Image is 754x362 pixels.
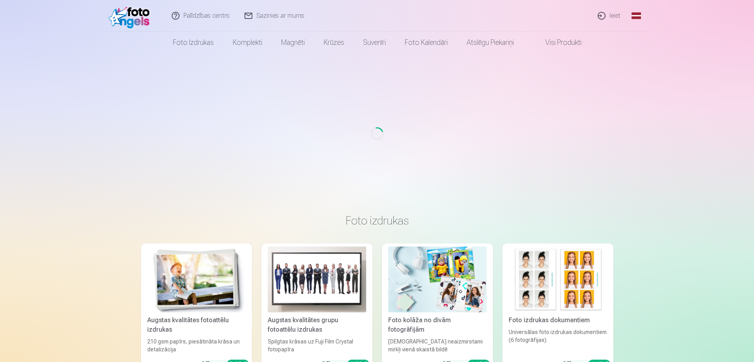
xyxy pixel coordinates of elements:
div: Foto kolāža no divām fotogrāfijām [385,316,490,334]
div: Universālas foto izdrukas dokumentiem (6 fotogrāfijas) [506,328,610,353]
a: Magnēti [272,32,314,54]
a: Komplekti [223,32,272,54]
a: Krūzes [314,32,354,54]
img: Foto izdrukas dokumentiem [509,247,607,312]
a: Suvenīri [354,32,395,54]
a: Visi produkti [523,32,591,54]
div: 210 gsm papīrs, piesātināta krāsa un detalizācija [144,338,249,353]
a: Atslēgu piekariņi [457,32,523,54]
a: Foto izdrukas [163,32,223,54]
img: Augstas kvalitātes grupu fotoattēlu izdrukas [268,247,366,312]
img: Foto kolāža no divām fotogrāfijām [388,247,487,312]
div: [DEMOGRAPHIC_DATA] neaizmirstami mirkļi vienā skaistā bildē [385,338,490,353]
div: Spilgtas krāsas uz Fuji Film Crystal fotopapīra [265,338,369,353]
h3: Foto izdrukas [147,213,607,228]
div: Foto izdrukas dokumentiem [506,316,610,325]
a: Foto kalendāri [395,32,457,54]
div: Augstas kvalitātes fotoattēlu izdrukas [144,316,249,334]
div: Augstas kvalitātes grupu fotoattēlu izdrukas [265,316,369,334]
img: Augstas kvalitātes fotoattēlu izdrukas [147,247,246,312]
img: /fa1 [109,3,154,28]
